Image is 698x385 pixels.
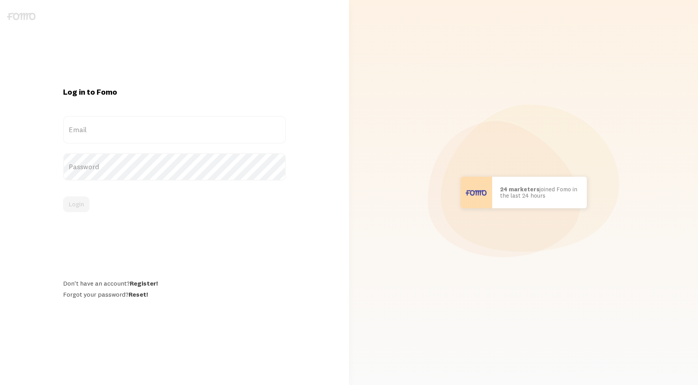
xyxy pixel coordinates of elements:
a: Reset! [129,290,148,298]
img: fomo-logo-gray-b99e0e8ada9f9040e2984d0d95b3b12da0074ffd48d1e5cb62ac37fc77b0b268.svg [7,13,35,20]
b: 24 marketers [500,185,539,193]
a: Register! [130,279,158,287]
p: joined Fomo in the last 24 hours [500,186,579,199]
div: Don't have an account? [63,279,286,287]
h1: Log in to Fomo [63,87,286,97]
div: Forgot your password? [63,290,286,298]
label: Email [63,116,286,144]
img: User avatar [461,177,492,208]
label: Password [63,153,286,181]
